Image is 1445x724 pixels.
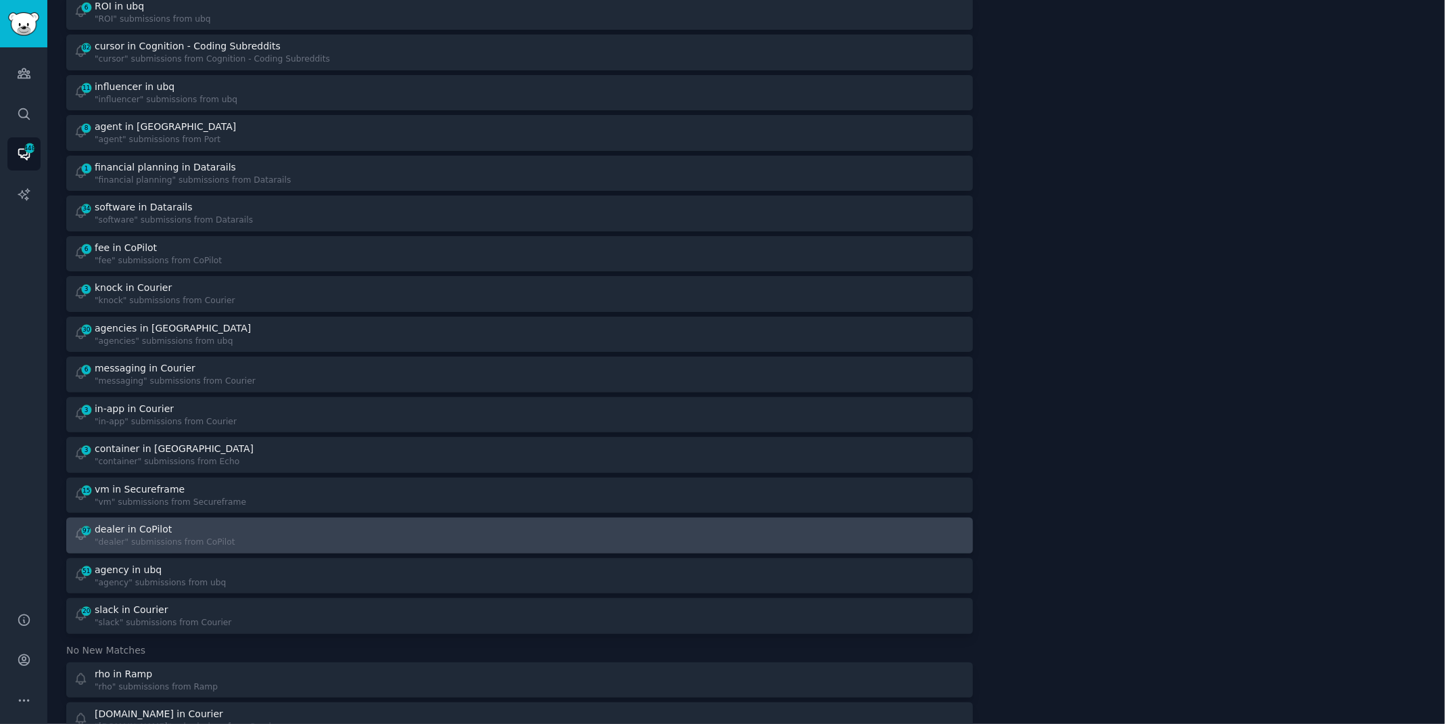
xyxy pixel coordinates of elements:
[95,707,223,721] div: [DOMAIN_NAME] in Courier
[95,497,246,509] div: "vm" submissions from Secureframe
[80,284,93,294] span: 3
[95,175,291,187] div: "financial planning" submissions from Datarails
[66,662,973,698] a: rho in Ramp"rho" submissions from Ramp
[95,241,157,255] div: fee in CoPilot
[95,134,239,146] div: "agent" submissions from Port
[80,606,93,616] span: 20
[66,236,973,272] a: 6fee in CoPilot"fee" submissions from CoPilot
[95,402,174,416] div: in-app in Courier
[95,200,193,214] div: software in Datarails
[95,681,218,694] div: "rho" submissions from Ramp
[95,482,185,497] div: vm in Secureframe
[8,12,39,36] img: GummySearch logo
[95,295,235,307] div: "knock" submissions from Courier
[95,14,211,26] div: "ROI" submissions from ubq
[80,566,93,576] span: 51
[80,365,93,374] span: 6
[66,357,973,392] a: 6messaging in Courier"messaging" submissions from Courier
[80,123,93,133] span: 8
[95,603,168,617] div: slack in Courier
[66,643,145,658] span: No New Matches
[80,43,93,52] span: 82
[80,405,93,415] span: 3
[95,120,236,134] div: agent in [GEOGRAPHIC_DATA]
[7,137,41,171] a: 448
[66,518,973,553] a: 97dealer in CoPilot"dealer" submissions from CoPilot
[95,255,222,267] div: "fee" submissions from CoPilot
[95,281,172,295] div: knock in Courier
[80,83,93,93] span: 11
[95,456,256,468] div: "container" submissions from Echo
[66,598,973,634] a: 20slack in Courier"slack" submissions from Courier
[95,361,195,376] div: messaging in Courier
[95,577,226,589] div: "agency" submissions from ubq
[95,563,162,577] div: agency in ubq
[95,160,236,175] div: financial planning in Datarails
[66,75,973,111] a: 11influencer in ubq"influencer" submissions from ubq
[66,317,973,353] a: 30agencies in [GEOGRAPHIC_DATA]"agencies" submissions from ubq
[95,667,152,681] div: rho in Ramp
[66,558,973,594] a: 51agency in ubq"agency" submissions from ubq
[80,325,93,334] span: 30
[95,416,237,428] div: "in-app" submissions from Courier
[95,336,254,348] div: "agencies" submissions from ubq
[95,537,235,549] div: "dealer" submissions from CoPilot
[95,321,251,336] div: agencies in [GEOGRAPHIC_DATA]
[66,35,973,70] a: 82cursor in Cognition - Coding Subreddits"cursor" submissions from Cognition - Coding Subreddits
[80,486,93,495] span: 15
[66,397,973,433] a: 3in-app in Courier"in-app" submissions from Courier
[95,53,330,66] div: "cursor" submissions from Cognition - Coding Subreddits
[80,204,93,213] span: 34
[80,3,93,12] span: 6
[95,39,281,53] div: cursor in Cognition - Coding Subreddits
[95,442,254,456] div: container in [GEOGRAPHIC_DATA]
[95,617,231,629] div: "slack" submissions from Courier
[80,526,93,535] span: 97
[95,94,237,106] div: "influencer" submissions from ubq
[95,376,256,388] div: "messaging" submissions from Courier
[80,164,93,173] span: 1
[66,196,973,231] a: 34software in Datarails"software" submissions from Datarails
[66,156,973,191] a: 1financial planning in Datarails"financial planning" submissions from Datarails
[66,276,973,312] a: 3knock in Courier"knock" submissions from Courier
[95,522,172,537] div: dealer in CoPilot
[80,445,93,455] span: 3
[24,143,36,153] span: 448
[66,115,973,151] a: 8agent in [GEOGRAPHIC_DATA]"agent" submissions from Port
[66,437,973,473] a: 3container in [GEOGRAPHIC_DATA]"container" submissions from Echo
[95,80,174,94] div: influencer in ubq
[80,244,93,254] span: 6
[66,478,973,514] a: 15vm in Secureframe"vm" submissions from Secureframe
[95,214,253,227] div: "software" submissions from Datarails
